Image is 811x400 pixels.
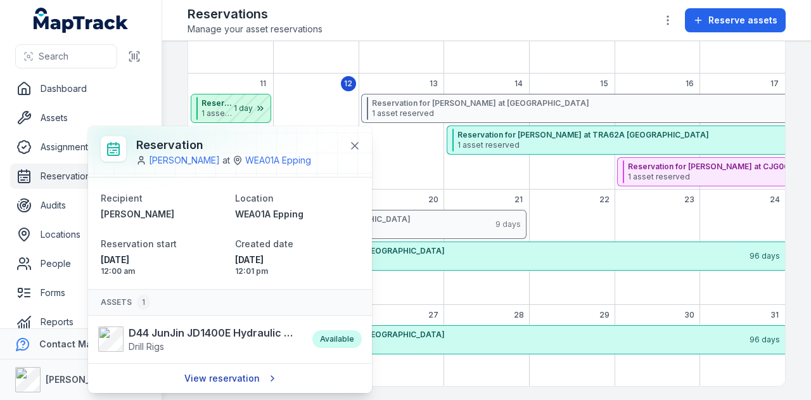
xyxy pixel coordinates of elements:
[188,23,322,35] span: Manage your asset reservations
[101,266,225,276] span: 12:00 am
[430,79,438,89] span: 13
[15,44,117,68] button: Search
[101,295,150,310] span: Assets
[188,5,322,23] h2: Reservations
[235,209,303,219] span: WEA01A Epping
[149,154,220,167] a: [PERSON_NAME]
[222,154,230,167] span: at
[191,94,271,123] button: Reservation for [PERSON_NAME] at WEA01A Epping1 asset reserved1 day
[10,193,151,218] a: Audits
[39,339,123,349] strong: Contact MapTrack
[235,238,293,249] span: Created date
[235,254,359,276] time: 08/08/2025, 12:01:18 pm
[245,154,311,167] a: WEA01A Epping
[344,79,352,89] span: 12
[129,325,300,340] strong: D44 JunJin JD1400E Hydraulic Crawler Drill
[10,251,151,276] a: People
[98,325,300,353] a: D44 JunJin JD1400E Hydraulic Crawler DrillDrill Rigs
[599,195,610,205] span: 22
[10,105,151,131] a: Assets
[101,193,143,203] span: Recipient
[235,266,359,276] span: 12:01 pm
[137,295,150,310] div: 1
[39,50,68,63] span: Search
[599,310,610,320] span: 29
[193,246,748,256] strong: Reservation for [PERSON_NAME] at TRA62A [GEOGRAPHIC_DATA]
[10,222,151,247] a: Locations
[770,195,780,205] span: 24
[514,79,523,89] span: 14
[129,341,164,352] span: Drill Rigs
[193,330,748,340] strong: Reservation for [PERSON_NAME] at TRA62A [GEOGRAPHIC_DATA]
[176,366,283,390] a: View reservation
[10,309,151,335] a: Reports
[188,325,785,354] button: Reservation for [PERSON_NAME] at TRA62A [GEOGRAPHIC_DATA]1 asset reserved96 days
[193,256,748,266] span: 1 asset reserved
[46,374,150,385] strong: [PERSON_NAME] Group
[101,208,225,221] a: [PERSON_NAME]
[201,98,233,108] strong: Reservation for [PERSON_NAME] at WEA01A Epping
[312,330,362,348] div: Available
[514,195,523,205] span: 21
[188,242,785,271] button: Reservation for [PERSON_NAME] at TRA62A [GEOGRAPHIC_DATA]1 asset reserved96 days
[708,14,777,27] span: Reserve assets
[235,254,359,266] span: [DATE]
[136,136,311,154] h3: Reservation
[428,195,438,205] span: 20
[685,8,786,32] button: Reserve assets
[101,254,225,266] span: [DATE]
[101,254,225,276] time: 11/08/2025, 12:00:00 am
[428,310,438,320] span: 27
[235,208,359,221] a: WEA01A Epping
[10,134,151,160] a: Assignments
[260,79,266,89] span: 11
[600,79,608,89] span: 15
[10,280,151,306] a: Forms
[686,79,694,89] span: 16
[684,195,694,205] span: 23
[684,310,694,320] span: 30
[34,8,129,33] a: MapTrack
[10,76,151,101] a: Dashboard
[235,193,274,203] span: Location
[770,310,779,320] span: 31
[201,108,233,119] span: 1 asset reserved
[770,79,779,89] span: 17
[10,164,151,189] a: Reservations
[101,238,177,249] span: Reservation start
[193,340,748,350] span: 1 asset reserved
[514,310,524,320] span: 28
